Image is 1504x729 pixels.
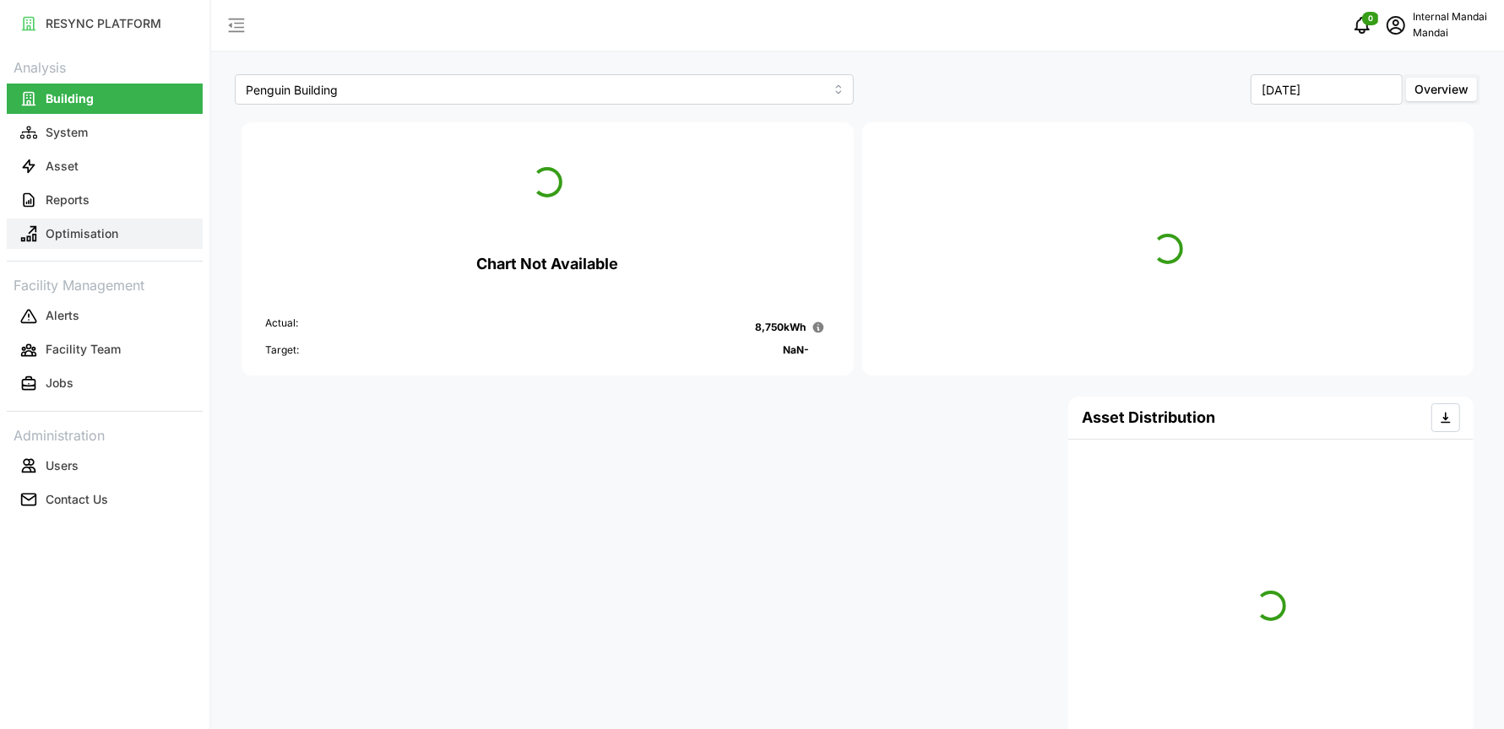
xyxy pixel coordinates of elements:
a: Alerts [7,300,203,333]
span: Overview [1414,82,1469,96]
a: Users [7,449,203,483]
p: Asset [46,158,79,175]
a: Jobs [7,367,203,401]
p: Building [46,90,94,107]
h4: Asset Distribution [1082,407,1215,429]
button: Facility Team [7,335,203,365]
p: Internal Mandai [1413,9,1487,25]
a: RESYNC PLATFORM [7,7,203,40]
a: Building [7,82,203,116]
h4: Chart Not Available [476,253,618,275]
button: Jobs [7,369,203,399]
p: Users [46,457,79,474]
p: Facility Team [46,341,121,358]
button: Alerts [7,301,203,332]
button: Asset [7,151,203,181]
a: Asset [7,149,203,183]
a: Facility Team [7,333,203,367]
button: Building [7,84,203,114]
a: Reports [7,183,203,217]
p: RESYNC PLATFORM [46,15,161,32]
a: Contact Us [7,483,203,516]
p: NaN - [784,343,810,359]
p: Actual: [265,316,298,339]
p: Contact Us [46,491,108,508]
p: Alerts [46,307,79,324]
input: Select Month [1251,74,1403,105]
p: Optimisation [46,225,118,242]
a: System [7,116,203,149]
button: Optimisation [7,219,203,249]
p: Facility Management [7,272,203,296]
span: 0 [1368,13,1373,24]
button: RESYNC PLATFORM [7,8,203,39]
p: Target: [265,343,299,359]
p: System [46,124,88,141]
button: notifications [1345,8,1379,42]
button: System [7,117,203,148]
p: Analysis [7,54,203,78]
p: Jobs [46,375,73,391]
button: schedule [1379,8,1413,42]
a: Optimisation [7,217,203,251]
button: Contact Us [7,484,203,515]
p: Mandai [1413,25,1487,41]
button: Users [7,451,203,481]
button: Reports [7,185,203,215]
p: 8,750 kWh [756,320,806,336]
p: Administration [7,422,203,446]
p: Reports [46,192,90,208]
